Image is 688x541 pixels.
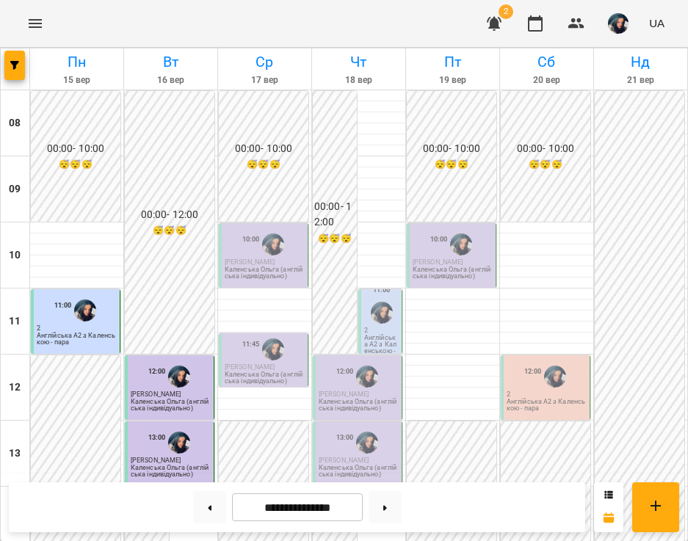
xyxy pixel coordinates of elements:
[314,232,355,246] h6: 😴😴😴
[9,380,21,396] h6: 12
[225,363,275,371] span: [PERSON_NAME]
[148,366,166,377] label: 12:00
[649,15,665,31] span: UA
[314,51,403,73] h6: Чт
[32,141,119,157] h6: 00:00 - 10:00
[225,266,305,280] p: Каленська Ольга (англійська індивідуально)
[314,73,403,87] h6: 18 вер
[32,51,121,73] h6: Пн
[319,391,369,398] span: [PERSON_NAME]
[596,73,685,87] h6: 21 вер
[596,51,685,73] h6: Нд
[356,432,378,454] img: Каленська Ольга Анатоліївна (а)
[18,6,53,41] button: Menu
[499,4,513,19] span: 2
[450,233,472,255] img: Каленська Ольга Анатоліївна (а)
[37,333,117,346] p: Англійська А2 з Каленською - пара
[408,51,497,73] h6: Пт
[507,399,587,412] p: Англійська А2 з Каленською - пара
[408,73,497,87] h6: 19 вер
[507,391,587,398] p: 2
[225,371,305,385] p: Каленська Ольга (англійська індивідуально)
[220,141,307,157] h6: 00:00 - 10:00
[364,335,399,361] p: Англійська А2 з Каленською - пара
[9,115,21,131] h6: 08
[408,158,495,172] h6: 😴😴😴
[225,258,275,266] span: [PERSON_NAME]
[502,73,591,87] h6: 20 вер
[32,158,119,172] h6: 😴😴😴
[373,285,391,295] label: 11:00
[336,366,354,377] label: 12:00
[643,10,670,37] button: UA
[168,432,190,454] img: Каленська Ольга Анатоліївна (а)
[413,266,493,280] p: Каленська Ольга (англійська індивідуально)
[336,432,354,443] label: 13:00
[9,446,21,462] h6: 13
[220,73,309,87] h6: 17 вер
[242,339,260,349] label: 11:45
[131,457,181,464] span: [PERSON_NAME]
[319,465,399,478] p: Каленська Ольга (англійська індивідуально)
[9,313,21,330] h6: 11
[544,366,566,388] img: Каленська Ольга Анатоліївна (а)
[502,158,589,172] h6: 😴😴😴
[74,299,96,322] img: Каленська Ольга Анатоліївна (а)
[319,457,369,464] span: [PERSON_NAME]
[371,302,393,324] img: Каленська Ольга Анатоліївна (а)
[54,300,72,311] label: 11:00
[9,247,21,264] h6: 10
[9,181,21,197] h6: 09
[314,199,355,230] h6: 00:00 - 12:00
[131,391,181,398] span: [PERSON_NAME]
[356,366,378,388] img: Каленська Ольга Анатоліївна (а)
[220,51,309,73] h6: Ср
[126,224,213,238] h6: 😴😴😴
[220,158,307,172] h6: 😴😴😴
[37,325,117,332] p: 2
[168,366,190,388] img: Каленська Ольга Анатоліївна (а)
[608,13,629,34] img: a25f17a1166e7f267f2f46aa20c26a21.jpg
[126,51,215,73] h6: Вт
[430,234,448,244] label: 10:00
[32,73,121,87] h6: 15 вер
[131,399,211,412] p: Каленська Ольга (англійська індивідуально)
[319,399,399,412] p: Каленська Ольга (англійська індивідуально)
[524,366,542,377] label: 12:00
[413,258,463,266] span: [PERSON_NAME]
[262,233,284,255] img: Каленська Ольга Анатоліївна (а)
[408,141,495,157] h6: 00:00 - 10:00
[502,141,589,157] h6: 00:00 - 10:00
[126,73,215,87] h6: 16 вер
[262,338,284,360] img: Каленська Ольга Анатоліївна (а)
[126,207,213,223] h6: 00:00 - 12:00
[148,432,166,443] label: 13:00
[242,234,260,244] label: 10:00
[502,51,591,73] h6: Сб
[364,327,399,334] p: 2
[131,465,211,478] p: Каленська Ольга (англійська індивідуально)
